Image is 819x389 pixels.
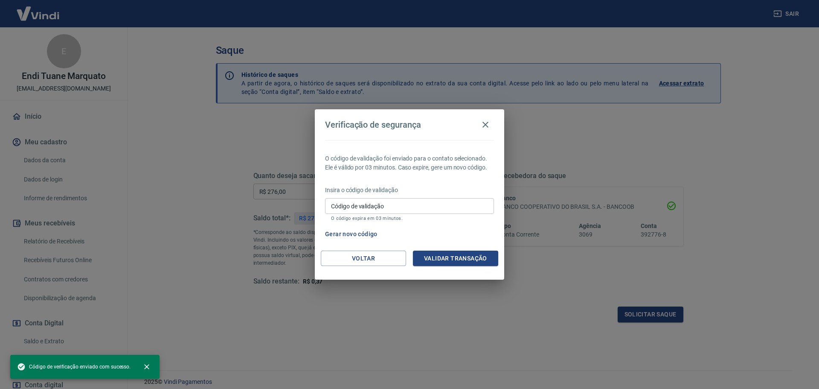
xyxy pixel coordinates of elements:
[322,226,381,242] button: Gerar novo código
[321,251,406,266] button: Voltar
[413,251,498,266] button: Validar transação
[137,357,156,376] button: close
[325,120,421,130] h4: Verificação de segurança
[17,363,131,371] span: Código de verificação enviado com sucesso.
[331,216,488,221] p: O código expira em 03 minutos.
[325,154,494,172] p: O código de validação foi enviado para o contato selecionado. Ele é válido por 03 minutos. Caso e...
[325,186,494,195] p: Insira o código de validação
